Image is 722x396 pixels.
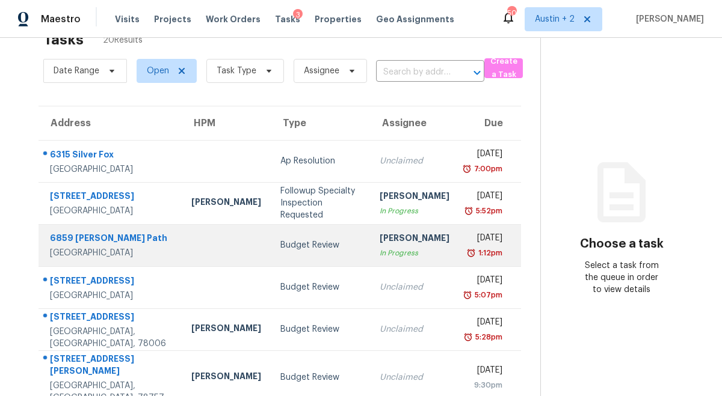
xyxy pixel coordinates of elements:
div: 5:07pm [472,289,502,301]
div: Budget Review [280,323,360,335]
div: [DATE] [469,316,502,331]
div: 6315 Silver Fox [50,148,172,163]
div: [PERSON_NAME] [380,190,449,205]
div: 9:30pm [469,379,502,391]
div: [DATE] [469,232,502,247]
span: [PERSON_NAME] [631,13,704,25]
div: Budget Review [280,239,360,251]
div: Unclaimed [380,323,449,335]
div: Ap Resolution [280,155,360,167]
div: [GEOGRAPHIC_DATA] [50,163,172,175]
div: 7:00pm [472,163,502,175]
button: Open [469,64,486,81]
div: 5:52pm [474,205,502,217]
img: Overdue Alarm Icon [466,247,476,259]
div: Budget Review [280,371,360,383]
img: Overdue Alarm Icon [463,331,473,343]
button: Create a Task [484,58,523,78]
span: Open [147,65,169,77]
div: [PERSON_NAME] [191,196,261,211]
span: Task Type [217,65,256,77]
span: Visits [115,13,140,25]
span: 20 Results [103,34,143,46]
h3: Choose a task [580,238,664,250]
div: 3 [293,9,303,21]
th: Due [459,106,521,140]
span: Austin + 2 [535,13,575,25]
div: [STREET_ADDRESS] [50,275,172,290]
th: HPM [182,106,271,140]
th: Assignee [370,106,459,140]
div: [DATE] [469,364,502,379]
div: Unclaimed [380,155,449,167]
div: [GEOGRAPHIC_DATA], [GEOGRAPHIC_DATA], 78006 [50,326,172,350]
div: Budget Review [280,281,360,293]
div: 5:28pm [473,331,502,343]
h2: Tasks [43,34,84,46]
div: 50 [507,7,516,19]
div: Unclaimed [380,371,449,383]
span: Projects [154,13,191,25]
th: Type [271,106,370,140]
img: Overdue Alarm Icon [463,289,472,301]
div: Select a task from the queue in order to view details [581,260,662,296]
div: In Progress [380,247,449,259]
span: Assignee [304,65,339,77]
img: Overdue Alarm Icon [464,205,474,217]
input: Search by address [376,63,451,82]
div: 6859 [PERSON_NAME] Path [50,232,172,247]
th: Address [39,106,182,140]
div: [DATE] [469,190,502,205]
div: In Progress [380,205,449,217]
div: 1:12pm [476,247,502,259]
div: Followup Specialty Inspection Requested [280,185,360,221]
span: Work Orders [206,13,261,25]
span: Maestro [41,13,81,25]
div: [GEOGRAPHIC_DATA] [50,290,172,302]
div: [STREET_ADDRESS] [50,190,172,205]
div: [PERSON_NAME] [380,232,449,247]
div: [DATE] [469,148,502,163]
div: [STREET_ADDRESS] [50,311,172,326]
div: [PERSON_NAME] [191,370,261,385]
img: Overdue Alarm Icon [462,163,472,175]
div: [GEOGRAPHIC_DATA] [50,205,172,217]
div: [GEOGRAPHIC_DATA] [50,247,172,259]
div: [STREET_ADDRESS][PERSON_NAME] [50,353,172,380]
span: Date Range [54,65,99,77]
div: [DATE] [469,274,502,289]
div: [PERSON_NAME] [191,322,261,337]
span: Create a Task [490,55,517,82]
div: Unclaimed [380,281,449,293]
